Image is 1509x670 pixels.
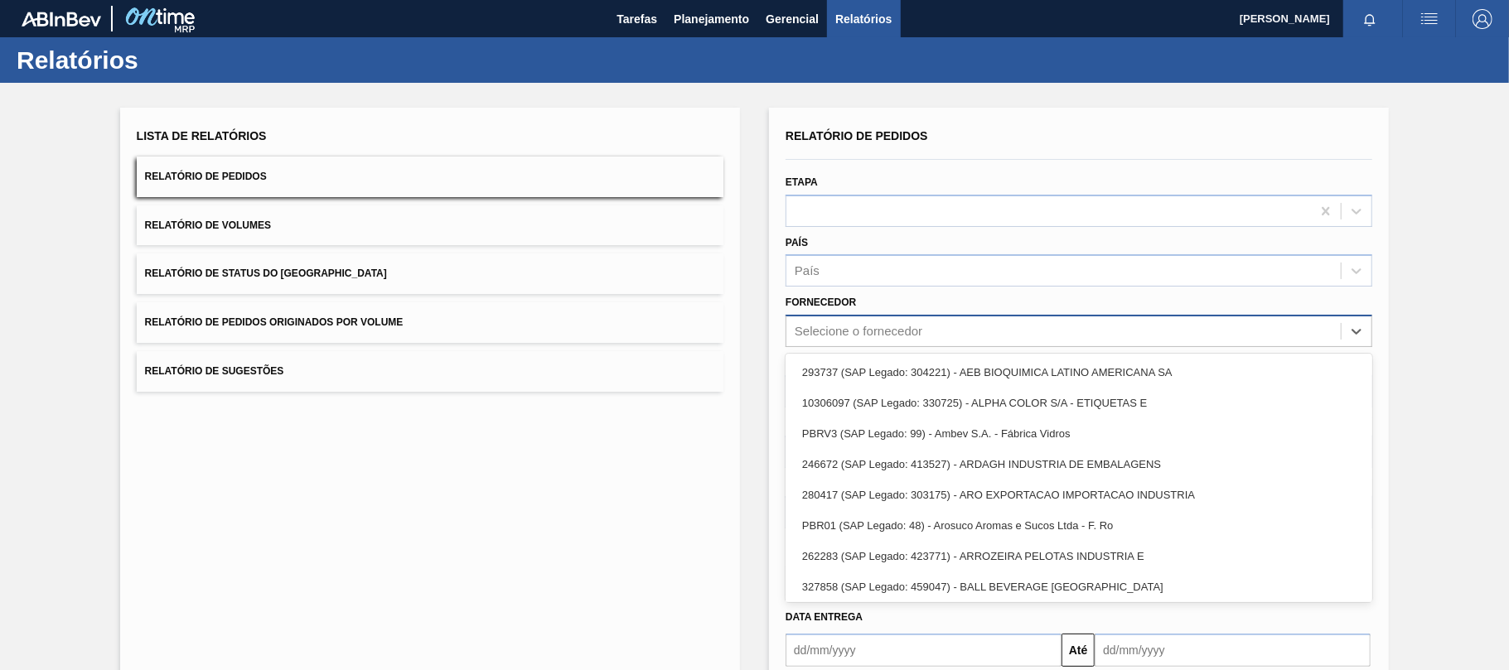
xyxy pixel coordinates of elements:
[137,157,723,197] button: Relatório de Pedidos
[137,205,723,246] button: Relatório de Volumes
[137,129,267,142] span: Lista de Relatórios
[617,9,657,29] span: Tarefas
[786,129,928,142] span: Relatório de Pedidos
[786,357,1372,388] div: 293737 (SAP Legado: 304221) - AEB BIOQUIMICA LATINO AMERICANA SA
[786,418,1372,449] div: PBRV3 (SAP Legado: 99) - Ambev S.A. - Fábrica Vidros
[786,388,1372,418] div: 10306097 (SAP Legado: 330725) - ALPHA COLOR S/A - ETIQUETAS E
[145,365,284,377] span: Relatório de Sugestões
[786,176,818,188] label: Etapa
[145,268,387,279] span: Relatório de Status do [GEOGRAPHIC_DATA]
[17,51,311,70] h1: Relatórios
[786,611,863,623] span: Data Entrega
[786,571,1372,602] div: 327858 (SAP Legado: 459047) - BALL BEVERAGE [GEOGRAPHIC_DATA]
[145,171,267,182] span: Relatório de Pedidos
[1062,634,1095,667] button: Até
[1420,9,1439,29] img: userActions
[786,237,808,248] label: País
[137,253,723,294] button: Relatório de Status do [GEOGRAPHIC_DATA]
[795,264,820,278] div: País
[835,9,892,29] span: Relatórios
[786,541,1372,571] div: 262283 (SAP Legado: 423771) - ARROZEIRA PELOTAS INDUSTRIA E
[137,351,723,392] button: Relatório de Sugestões
[786,480,1372,510] div: 280417 (SAP Legado: 303175) - ARO EXPORTACAO IMPORTACAO INDUSTRIA
[786,634,1062,667] input: dd/mm/yyyy
[145,316,404,328] span: Relatório de Pedidos Originados por Volume
[786,296,856,308] label: Fornecedor
[137,302,723,343] button: Relatório de Pedidos Originados por Volume
[674,9,749,29] span: Planejamento
[22,12,101,27] img: TNhmsLtSVTkK8tSr43FrP2fwEKptu5GPRR3wAAAABJRU5ErkJggg==
[1343,7,1396,31] button: Notificações
[1473,9,1492,29] img: Logout
[786,449,1372,480] div: 246672 (SAP Legado: 413527) - ARDAGH INDUSTRIA DE EMBALAGENS
[1095,634,1371,667] input: dd/mm/yyyy
[145,219,271,231] span: Relatório de Volumes
[786,510,1372,541] div: PBR01 (SAP Legado: 48) - Arosuco Aromas e Sucos Ltda - F. Ro
[795,325,922,339] div: Selecione o fornecedor
[766,9,819,29] span: Gerencial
